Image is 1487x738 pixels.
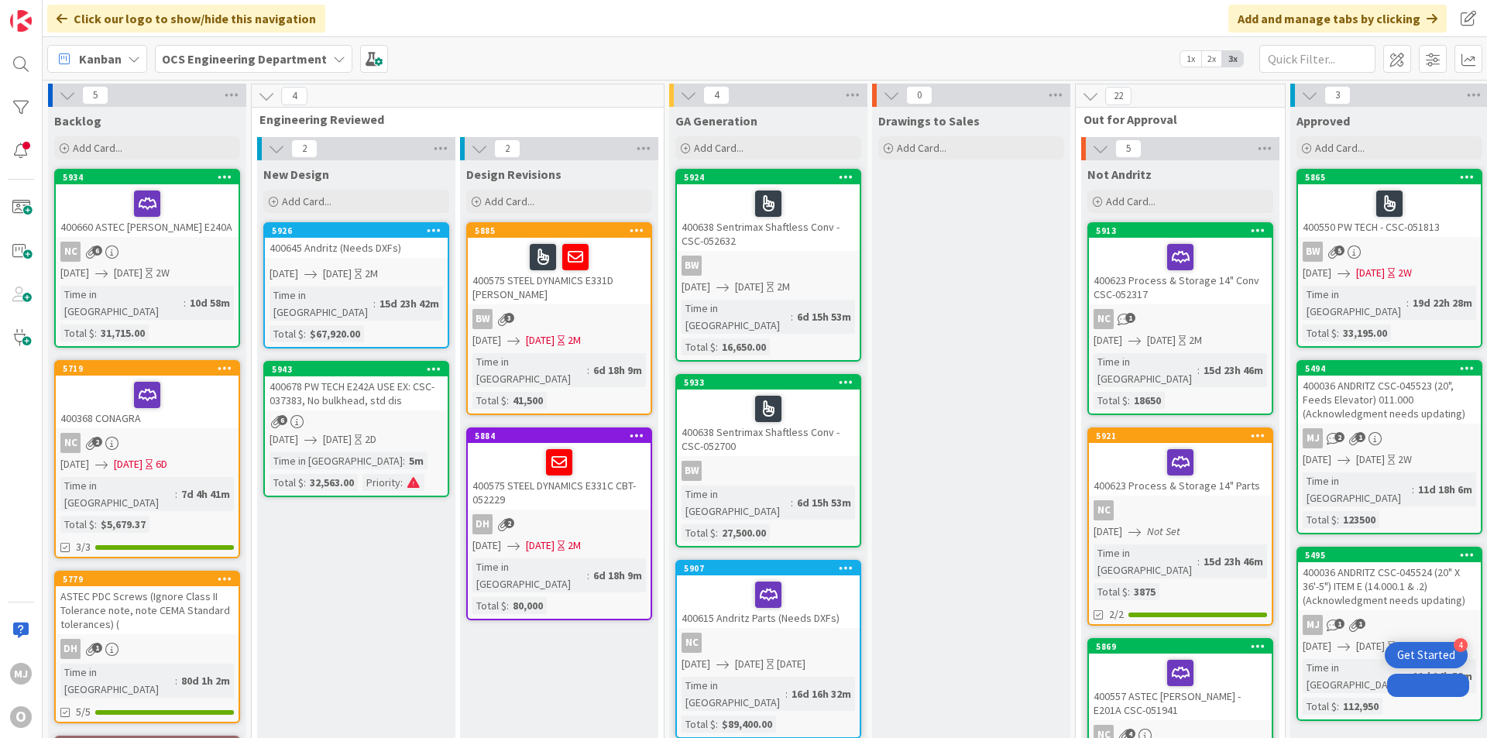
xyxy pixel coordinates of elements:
[63,574,239,585] div: 5779
[785,685,788,702] span: :
[156,456,167,472] div: 6D
[175,672,177,689] span: :
[1089,654,1272,720] div: 400557 ASTEC [PERSON_NAME] - E201A CSC-051941
[376,295,443,312] div: 15d 23h 42m
[265,362,448,376] div: 5943
[589,362,646,379] div: 6d 18h 9m
[60,286,184,320] div: Time in [GEOGRAPHIC_DATA]
[468,224,651,238] div: 5885
[568,537,581,554] div: 2M
[589,567,646,584] div: 6d 18h 9m
[1303,472,1412,506] div: Time in [GEOGRAPHIC_DATA]
[76,539,91,555] span: 3/3
[684,172,860,183] div: 5924
[466,166,561,182] span: Design Revisions
[1356,265,1385,281] span: [DATE]
[1355,432,1365,442] span: 1
[468,224,651,304] div: 5885400575 STEEL DYNAMICS E331D [PERSON_NAME]
[97,324,149,342] div: 31,715.00
[472,514,493,534] div: DH
[677,170,860,251] div: 5924400638 Sentrimax Shaftless Conv - CSC-052632
[1298,548,1481,610] div: 5495400036 ANDRITZ CSC-045524 (20" X 36'-5") ITEM E (14.000.1 & .2) (Acknowledgment needs updating)
[1089,640,1272,720] div: 5869400557 ASTEC [PERSON_NAME] - E201A CSC-051941
[1089,238,1272,304] div: 400623 Process & Storage 14" Conv CSC-052317
[1096,225,1272,236] div: 5913
[97,516,149,533] div: $5,679.37
[1106,194,1156,208] span: Add Card...
[405,452,428,469] div: 5m
[1409,294,1476,311] div: 19d 22h 28m
[1094,353,1197,387] div: Time in [GEOGRAPHIC_DATA]
[323,266,352,282] span: [DATE]
[718,338,770,355] div: 16,650.00
[682,338,716,355] div: Total $
[1296,113,1350,129] span: Approved
[1303,428,1323,448] div: MJ
[526,332,555,348] span: [DATE]
[1089,640,1272,654] div: 5869
[677,461,860,481] div: BW
[504,518,514,528] span: 2
[270,452,403,469] div: Time in [GEOGRAPHIC_DATA]
[76,704,91,720] span: 5/5
[272,225,448,236] div: 5926
[1414,481,1476,498] div: 11d 18h 6m
[56,376,239,428] div: 400368 CONAGRA
[281,87,307,105] span: 4
[1222,51,1243,67] span: 3x
[587,567,589,584] span: :
[1197,362,1200,379] span: :
[56,586,239,634] div: ASTEC PDC Screws (Ignore Class II Tolerance note, note CEMA Standard tolerances) (
[177,486,234,503] div: 7d 4h 41m
[735,656,764,672] span: [DATE]
[1303,659,1406,693] div: Time in [GEOGRAPHIC_DATA]
[1303,451,1331,468] span: [DATE]
[468,429,651,443] div: 5884
[1337,511,1339,528] span: :
[270,325,304,342] div: Total $
[1298,362,1481,376] div: 5494
[878,113,980,129] span: Drawings to Sales
[468,429,651,510] div: 5884400575 STEEL DYNAMICS E331C CBT-052229
[472,558,587,592] div: Time in [GEOGRAPHIC_DATA]
[1305,550,1481,561] div: 5495
[682,300,791,334] div: Time in [GEOGRAPHIC_DATA]
[716,338,718,355] span: :
[906,86,932,105] span: 0
[682,633,702,653] div: NC
[400,474,403,491] span: :
[1197,553,1200,570] span: :
[282,194,331,208] span: Add Card...
[716,716,718,733] span: :
[1398,451,1412,468] div: 2W
[677,376,860,456] div: 5933400638 Sentrimax Shaftless Conv - CSC-052700
[1298,362,1481,424] div: 5494400036 ANDRITZ CSC-045523 (20", Feeds Elevator) 011.000 (Acknowledgment needs updating)
[272,364,448,375] div: 5943
[92,245,102,256] span: 6
[1083,112,1265,127] span: Out for Approval
[306,474,358,491] div: 32,563.00
[1334,619,1344,629] span: 1
[60,456,89,472] span: [DATE]
[1089,429,1272,496] div: 5921400623 Process & Storage 14" Parts
[468,238,651,304] div: 400575 STEEL DYNAMICS E331D [PERSON_NAME]
[1228,5,1447,33] div: Add and manage tabs by clicking
[1305,363,1481,374] div: 5494
[56,170,239,184] div: 5934
[60,433,81,453] div: NC
[73,141,122,155] span: Add Card...
[323,431,352,448] span: [DATE]
[265,376,448,410] div: 400678 PW TECH E242A USE EX: CSC-037383, No bulkhead, std dis
[1303,265,1331,281] span: [DATE]
[677,256,860,276] div: BW
[92,643,102,653] span: 1
[60,639,81,659] div: DH
[472,537,501,554] span: [DATE]
[682,279,710,295] span: [DATE]
[791,494,793,511] span: :
[1096,431,1272,441] div: 5921
[1298,428,1481,448] div: MJ
[677,184,860,251] div: 400638 Sentrimax Shaftless Conv - CSC-052632
[684,563,860,574] div: 5907
[677,561,860,628] div: 5907400615 Andritz Parts (Needs DXFs)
